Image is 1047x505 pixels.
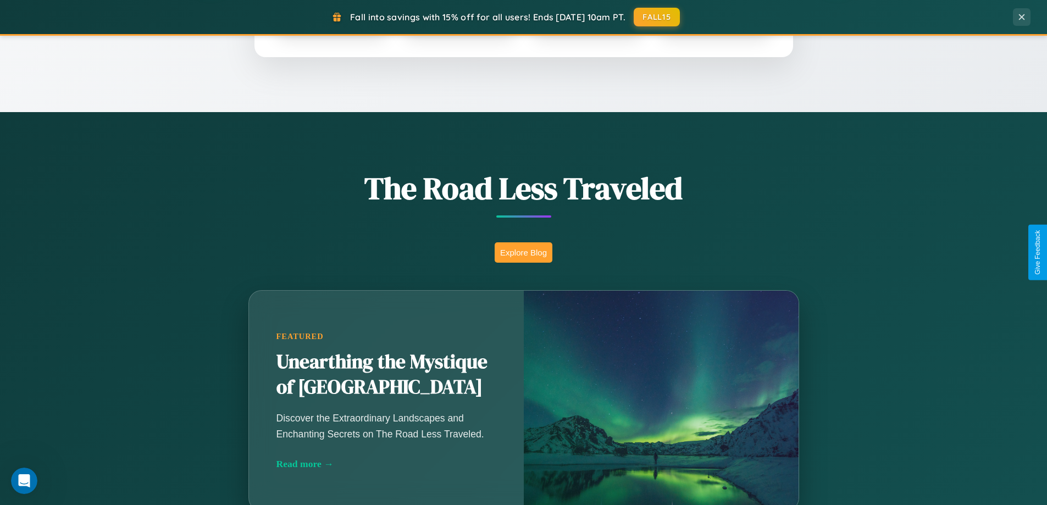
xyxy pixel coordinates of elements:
p: Discover the Extraordinary Landscapes and Enchanting Secrets on The Road Less Traveled. [276,410,496,441]
button: Explore Blog [495,242,552,263]
div: Give Feedback [1034,230,1042,275]
span: Fall into savings with 15% off for all users! Ends [DATE] 10am PT. [350,12,625,23]
div: Featured [276,332,496,341]
h2: Unearthing the Mystique of [GEOGRAPHIC_DATA] [276,349,496,400]
button: FALL15 [634,8,680,26]
div: Read more → [276,458,496,470]
iframe: Intercom live chat [11,468,37,494]
h1: The Road Less Traveled [194,167,854,209]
